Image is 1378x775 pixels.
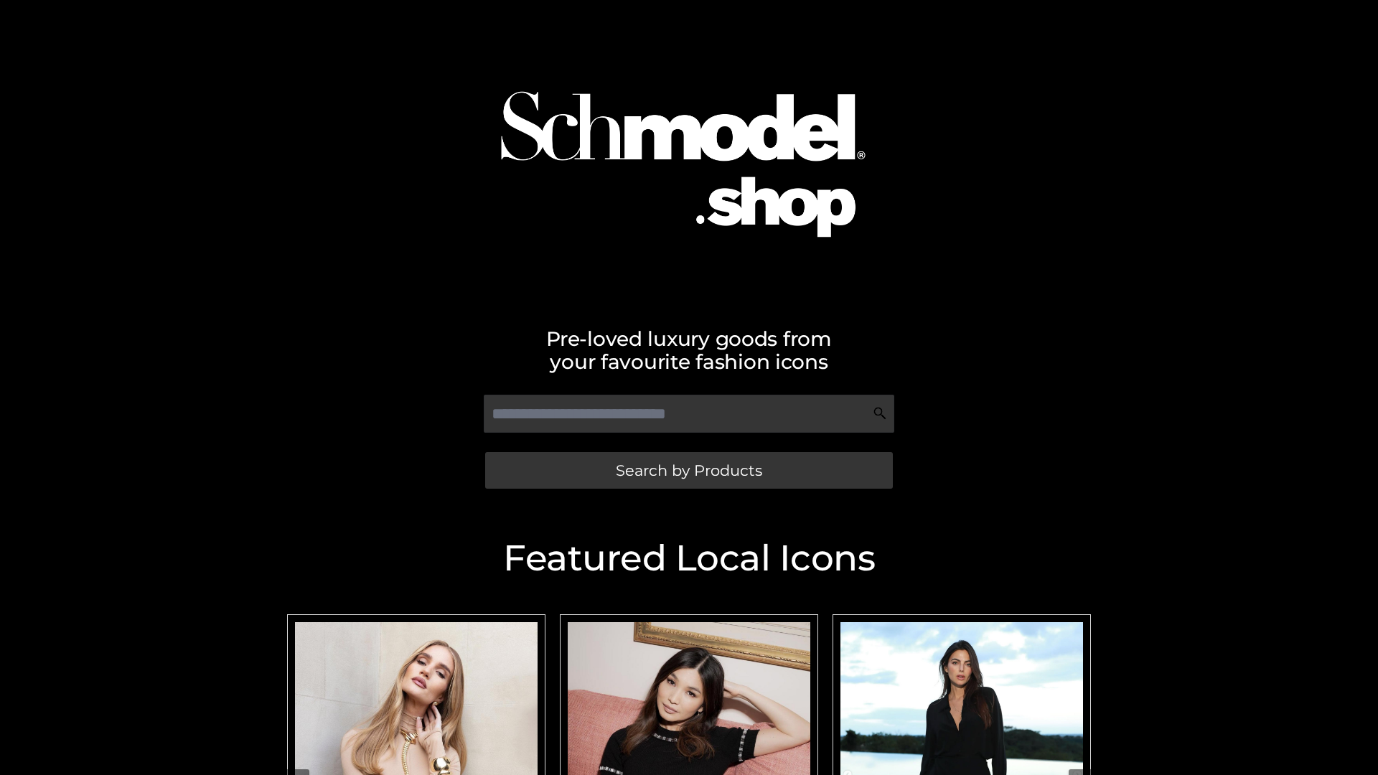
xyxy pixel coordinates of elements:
a: Search by Products [485,452,893,489]
span: Search by Products [616,463,762,478]
h2: Featured Local Icons​ [280,540,1098,576]
h2: Pre-loved luxury goods from your favourite fashion icons [280,327,1098,373]
img: Search Icon [873,406,887,421]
